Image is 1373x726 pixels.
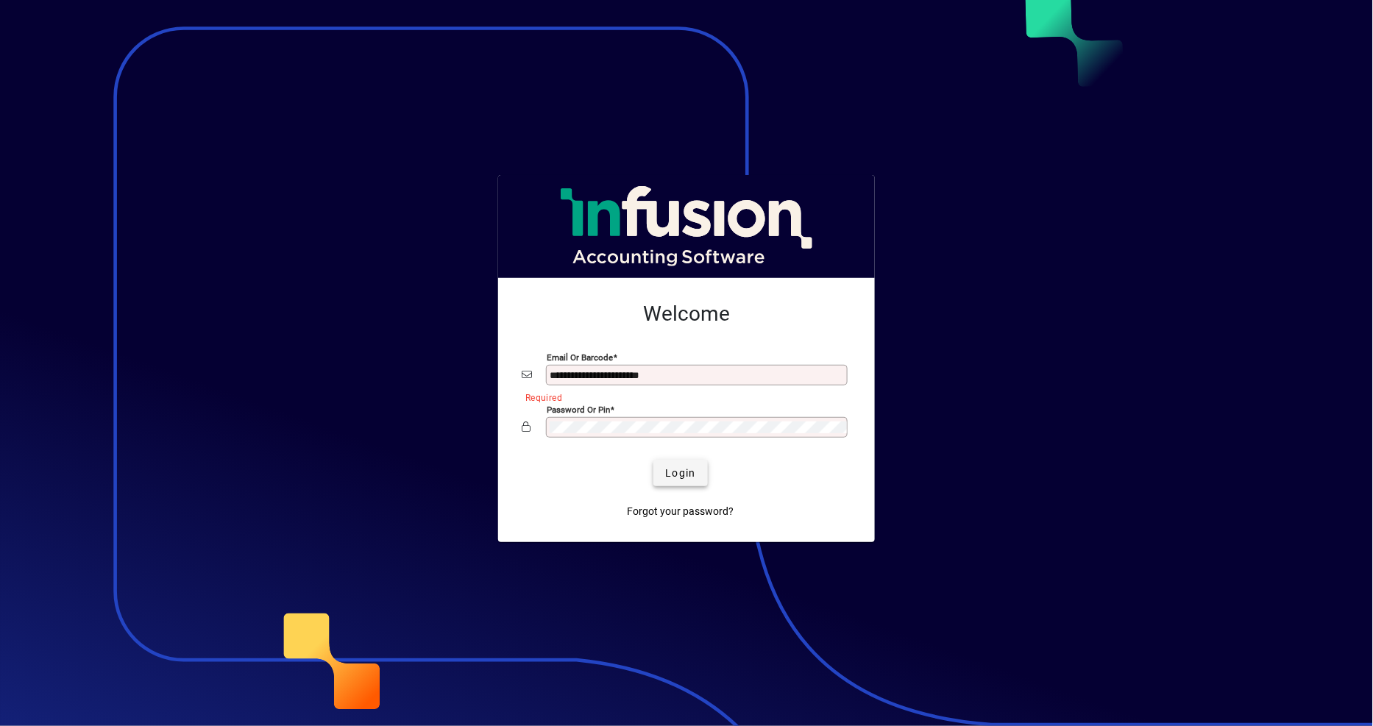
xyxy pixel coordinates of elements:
[547,352,613,363] mat-label: Email or Barcode
[665,466,695,481] span: Login
[522,302,851,327] h2: Welcome
[547,405,610,415] mat-label: Password or Pin
[525,389,840,405] mat-error: Required
[653,460,707,486] button: Login
[628,504,734,519] span: Forgot your password?
[622,498,740,524] a: Forgot your password?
